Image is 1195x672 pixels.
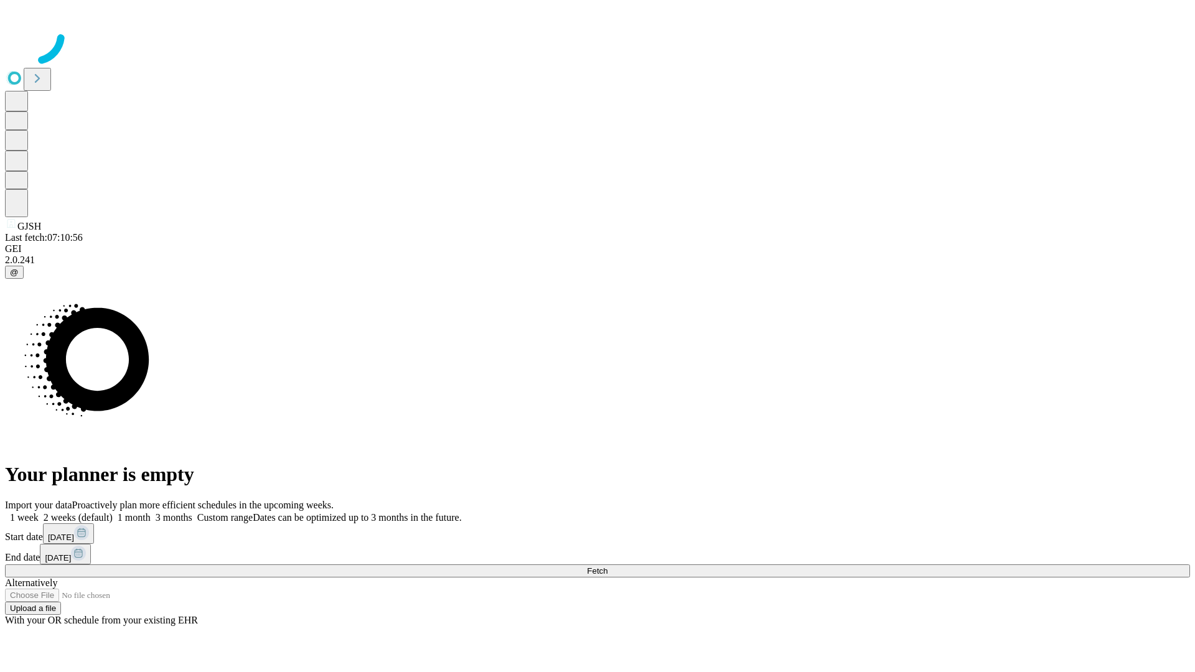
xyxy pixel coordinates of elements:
[587,566,607,576] span: Fetch
[5,564,1190,577] button: Fetch
[5,523,1190,544] div: Start date
[5,463,1190,486] h1: Your planner is empty
[10,512,39,523] span: 1 week
[5,500,72,510] span: Import your data
[10,268,19,277] span: @
[5,243,1190,254] div: GEI
[17,221,41,231] span: GJSH
[5,232,83,243] span: Last fetch: 07:10:56
[5,544,1190,564] div: End date
[48,533,74,542] span: [DATE]
[44,512,113,523] span: 2 weeks (default)
[5,577,57,588] span: Alternatively
[40,544,91,564] button: [DATE]
[5,266,24,279] button: @
[197,512,253,523] span: Custom range
[5,602,61,615] button: Upload a file
[5,254,1190,266] div: 2.0.241
[45,553,71,562] span: [DATE]
[5,615,198,625] span: With your OR schedule from your existing EHR
[43,523,94,544] button: [DATE]
[253,512,461,523] span: Dates can be optimized up to 3 months in the future.
[118,512,151,523] span: 1 month
[156,512,192,523] span: 3 months
[72,500,334,510] span: Proactively plan more efficient schedules in the upcoming weeks.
